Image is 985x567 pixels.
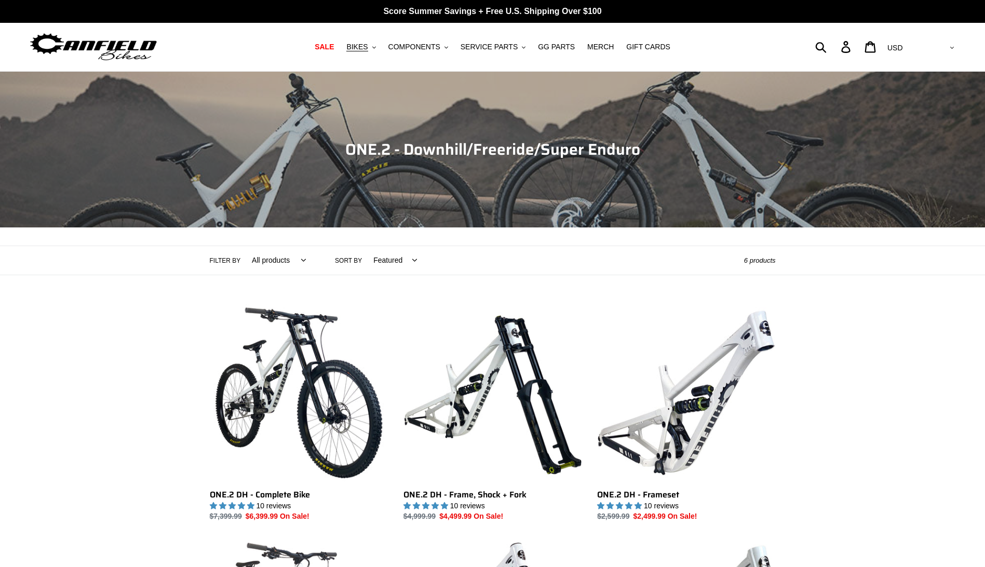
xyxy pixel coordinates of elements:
span: SERVICE PARTS [461,43,518,51]
span: COMPONENTS [388,43,440,51]
span: MERCH [587,43,614,51]
span: GG PARTS [538,43,575,51]
label: Sort by [335,256,362,265]
label: Filter by [210,256,241,265]
a: MERCH [582,40,619,54]
input: Search [821,35,847,58]
a: GG PARTS [533,40,580,54]
span: BIKES [346,43,368,51]
button: SERVICE PARTS [455,40,531,54]
span: SALE [315,43,334,51]
span: GIFT CARDS [626,43,670,51]
span: ONE.2 - Downhill/Freeride/Super Enduro [345,137,640,161]
a: GIFT CARDS [621,40,676,54]
a: SALE [309,40,339,54]
button: COMPONENTS [383,40,453,54]
button: BIKES [341,40,381,54]
span: 6 products [744,256,776,264]
img: Canfield Bikes [29,31,158,63]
